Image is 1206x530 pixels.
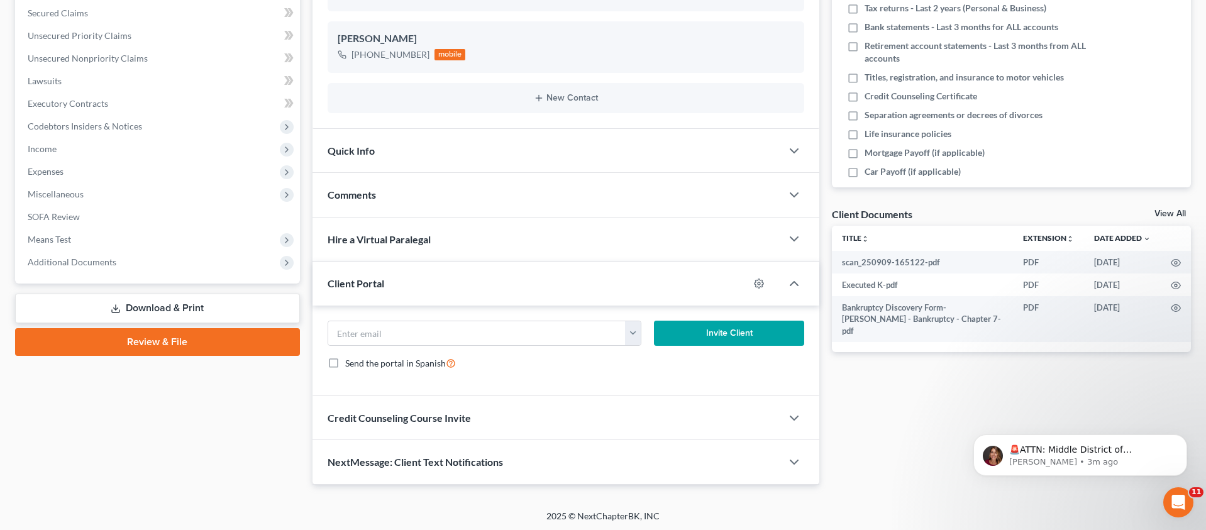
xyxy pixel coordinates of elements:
[18,47,300,70] a: Unsecured Nonpriority Claims
[1013,251,1084,273] td: PDF
[1013,296,1084,342] td: PDF
[15,328,300,356] a: Review & File
[832,296,1013,342] td: Bankruptcy Discovery Form-[PERSON_NAME] - Bankruptcy - Chapter 7-pdf
[1189,487,1203,497] span: 11
[28,8,88,18] span: Secured Claims
[328,145,375,157] span: Quick Info
[15,294,300,323] a: Download & Print
[1066,235,1074,243] i: unfold_more
[865,71,1064,84] span: Titles, registration, and insurance to motor vehicles
[328,456,503,468] span: NextMessage: Client Text Notifications
[328,412,471,424] span: Credit Counseling Course Invite
[18,92,300,115] a: Executory Contracts
[328,321,626,345] input: Enter email
[832,273,1013,296] td: Executed K-pdf
[1084,273,1161,296] td: [DATE]
[18,206,300,228] a: SOFA Review
[842,233,869,243] a: Titleunfold_more
[865,21,1058,33] span: Bank statements - Last 3 months for ALL accounts
[434,49,466,60] div: mobile
[865,90,977,102] span: Credit Counseling Certificate
[1084,296,1161,342] td: [DATE]
[865,2,1046,14] span: Tax returns - Last 2 years (Personal & Business)
[954,408,1206,496] iframe: Intercom notifications message
[865,40,1090,65] span: Retirement account statements - Last 3 months from ALL accounts
[28,121,142,131] span: Codebtors Insiders & Notices
[865,165,961,178] span: Car Payoff (if applicable)
[1013,273,1084,296] td: PDF
[28,234,71,245] span: Means Test
[28,211,80,222] span: SOFA Review
[28,98,108,109] span: Executory Contracts
[328,277,384,289] span: Client Portal
[832,251,1013,273] td: scan_250909-165122-pdf
[18,25,300,47] a: Unsecured Priority Claims
[338,93,795,103] button: New Contact
[351,48,429,61] div: [PHONE_NUMBER]
[28,143,57,154] span: Income
[1154,209,1186,218] a: View All
[338,31,795,47] div: [PERSON_NAME]
[28,75,62,86] span: Lawsuits
[1143,235,1151,243] i: expand_more
[18,70,300,92] a: Lawsuits
[28,53,148,63] span: Unsecured Nonpriority Claims
[328,233,431,245] span: Hire a Virtual Paralegal
[28,189,84,199] span: Miscellaneous
[865,146,985,159] span: Mortgage Payoff (if applicable)
[861,235,869,243] i: unfold_more
[28,166,64,177] span: Expenses
[654,321,805,346] button: Invite Client
[328,189,376,201] span: Comments
[865,109,1043,121] span: Separation agreements or decrees of divorces
[832,207,912,221] div: Client Documents
[28,257,116,267] span: Additional Documents
[28,30,131,41] span: Unsecured Priority Claims
[18,2,300,25] a: Secured Claims
[1084,251,1161,273] td: [DATE]
[865,128,951,140] span: Life insurance policies
[1023,233,1074,243] a: Extensionunfold_more
[1163,487,1193,517] iframe: Intercom live chat
[1094,233,1151,243] a: Date Added expand_more
[345,358,446,368] span: Send the portal in Spanish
